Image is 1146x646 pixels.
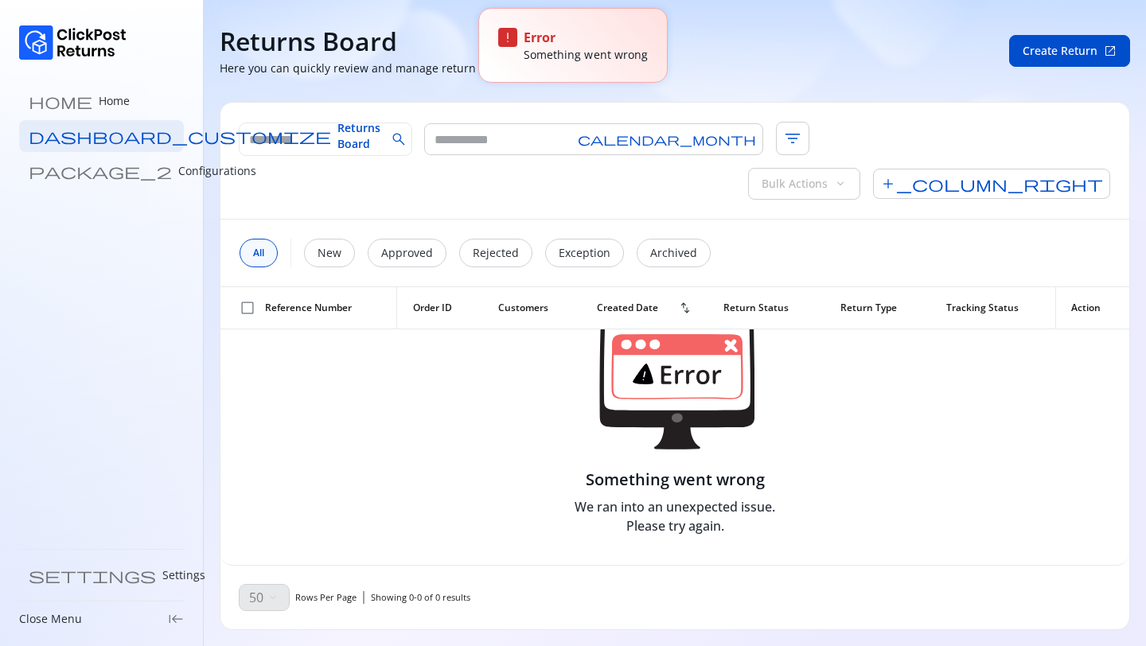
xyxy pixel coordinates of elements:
p: Rejected [473,245,519,261]
p: Exception [559,245,610,261]
span: Returns Board [337,120,380,152]
span: Create Return [1023,43,1097,59]
span: exclamation [500,29,516,45]
p: 50 [249,588,263,607]
a: dashboard_customize Returns Board [19,120,184,152]
p: Archived [650,245,697,261]
span: settings [29,567,156,583]
span: check_box_outline_blank [240,300,255,316]
span: swap_vert [679,302,692,314]
span: Tracking Status [946,302,1019,314]
p: Error [524,28,647,47]
span: filter_list [776,122,809,155]
h6: We ran into an unexpected issue. Please try again. [570,497,780,535]
p: Configurations [178,163,256,179]
span: keyboard_tab_rtl [168,611,184,627]
p: New [318,245,341,261]
span: dashboard_customize [29,128,331,144]
div: Close Menukeyboard_tab_rtl [19,611,184,627]
span: Return Status [723,302,789,314]
p: Here you can quickly review and manage return requests across all stages. [220,60,620,76]
a: home Home [19,85,184,117]
span: Order ID [413,302,452,314]
h4: Something went wrong [586,469,765,491]
p: Home [99,93,130,109]
span: open_in_new [1104,45,1117,57]
p: Something went wrong [524,47,647,63]
a: settings Settings [19,559,184,591]
span: Action [1071,302,1101,314]
img: Logo [19,25,127,60]
button: Create Return [1009,35,1130,67]
span: home [29,93,92,109]
a: package_2 Configurations [19,155,184,187]
button: 50 [240,585,289,610]
span: package_2 [29,163,172,179]
span: 0 - 0 [409,591,422,603]
img: No data [595,317,754,449]
span: search [391,131,407,147]
p: Close Menu [19,611,82,627]
p: Approved [381,245,433,261]
span: add_column_right [873,169,1110,199]
button: checkbox [236,297,259,319]
p: Showing of results [371,591,470,604]
span: Customers [498,302,548,314]
p: Rows Per Page [295,591,357,604]
span: Reference Number [265,302,352,314]
span: Created Date [597,302,658,314]
p: Settings [162,567,205,583]
span: All [253,247,264,259]
span: 0 [435,591,440,603]
span: calendar_month [578,133,756,146]
h4: Returns Board [220,25,397,57]
span: Return Type [840,302,897,314]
